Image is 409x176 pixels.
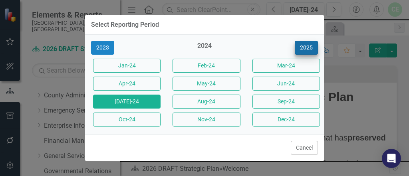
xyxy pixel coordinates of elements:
[93,113,161,127] button: Oct-24
[93,95,161,109] button: [DATE]-24
[291,141,318,155] button: Cancel
[91,41,114,55] button: 2023
[93,77,161,91] button: Apr-24
[173,95,240,109] button: Aug-24
[252,95,320,109] button: Sep-24
[382,149,401,168] div: Open Intercom Messenger
[252,77,320,91] button: Jun-24
[295,41,318,55] button: 2025
[252,113,320,127] button: Dec-24
[91,21,159,28] div: Select Reporting Period
[93,59,161,73] button: Jan-24
[173,113,240,127] button: Nov-24
[173,59,240,73] button: Feb-24
[173,77,240,91] button: May-24
[171,42,238,55] div: 2024
[252,59,320,73] button: Mar-24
